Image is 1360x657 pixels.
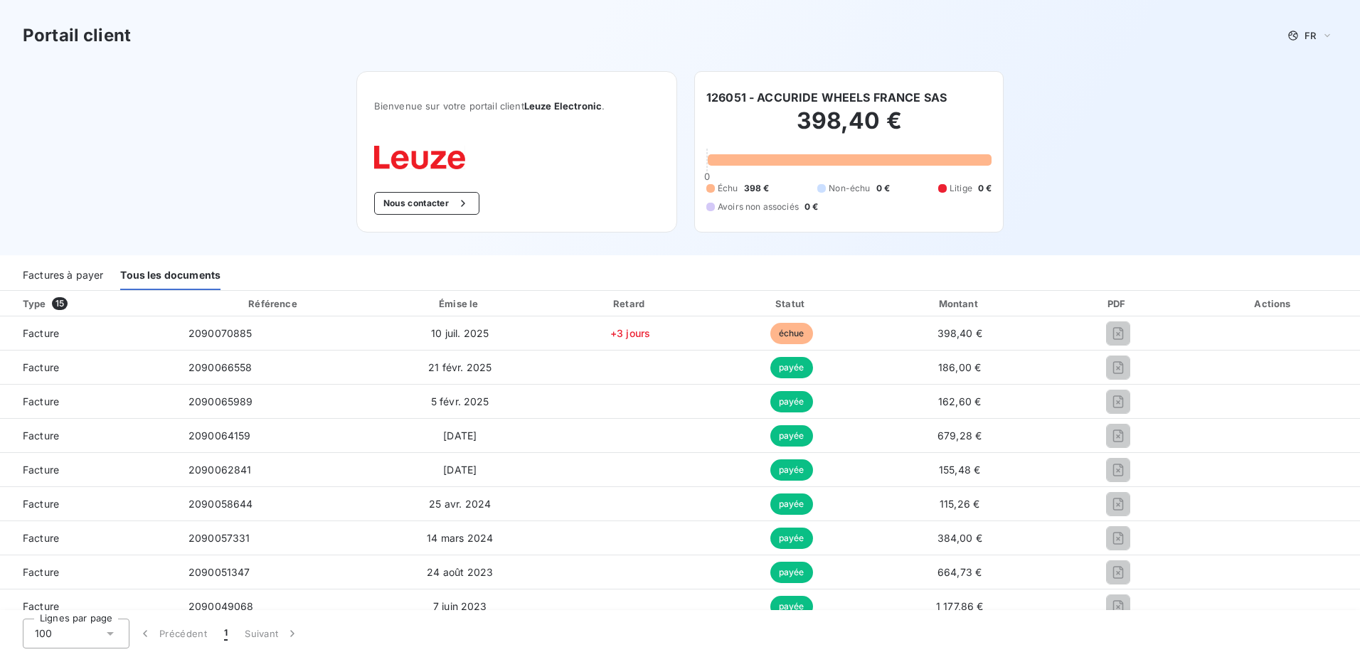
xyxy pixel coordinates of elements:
span: payée [770,528,813,549]
div: Référence [248,298,297,309]
span: Échu [718,182,738,195]
span: Avoirs non associés [718,201,799,213]
button: 1 [216,619,236,648]
span: payée [770,493,813,515]
div: Retard [551,297,708,311]
span: payée [770,357,813,378]
span: Litige [950,182,972,195]
span: Facture [11,599,166,614]
span: 24 août 2023 [427,566,493,578]
h3: Portail client [23,23,131,48]
span: Facture [11,497,166,511]
button: Nous contacter [374,192,479,215]
div: Tous les documents [120,260,221,290]
h2: 398,40 € [706,107,992,149]
span: [DATE] [443,429,477,442]
span: 7 juin 2023 [433,600,487,612]
span: 2090049068 [188,600,254,612]
span: 0 € [978,182,992,195]
span: 21 févr. 2025 [428,361,492,373]
span: 2090057331 [188,532,250,544]
button: Suivant [236,619,308,648]
span: Facture [11,395,166,409]
span: 15 [52,297,68,310]
span: Non-échu [829,182,870,195]
span: Bienvenue sur votre portail client . [374,100,659,112]
span: 384,00 € [937,532,982,544]
span: +3 jours [610,327,650,339]
span: 398 € [744,182,770,195]
span: 5 févr. 2025 [431,395,489,407]
span: 0 € [804,201,818,213]
span: 2090064159 [188,429,251,442]
span: 115,26 € [940,498,979,510]
span: payée [770,596,813,617]
span: 0 € [876,182,890,195]
span: 679,28 € [937,429,982,442]
span: Leuze Electronic [524,100,602,112]
div: PDF [1051,297,1185,311]
span: Facture [11,360,166,375]
span: Facture [11,326,166,341]
img: Company logo [374,146,465,169]
span: 14 mars 2024 [427,532,493,544]
div: Émise le [374,297,546,311]
span: 186,00 € [938,361,981,373]
span: 2090066558 [188,361,253,373]
span: 2090065989 [188,395,253,407]
span: 0 [704,171,710,182]
span: 155,48 € [939,464,980,476]
span: 2090070885 [188,327,253,339]
span: échue [770,323,813,344]
span: 398,40 € [937,327,982,339]
span: payée [770,562,813,583]
span: 162,60 € [938,395,981,407]
span: FR [1305,30,1316,41]
span: Facture [11,429,166,443]
span: payée [770,425,813,447]
span: 2090062841 [188,464,252,476]
h6: 126051 - ACCURIDE WHEELS FRANCE SAS [706,89,947,106]
span: 25 avr. 2024 [429,498,491,510]
span: 2090051347 [188,566,250,578]
div: Actions [1191,297,1357,311]
span: payée [770,459,813,481]
span: 1 177,86 € [936,600,984,612]
span: 10 juil. 2025 [431,327,489,339]
span: Facture [11,463,166,477]
span: Facture [11,565,166,579]
div: Factures à payer [23,260,103,290]
span: 100 [35,626,52,641]
div: Type [14,297,174,311]
div: Statut [715,297,868,311]
span: Facture [11,531,166,545]
button: Précédent [129,619,216,648]
span: payée [770,391,813,412]
span: 2090058644 [188,498,253,510]
span: 1 [224,626,228,641]
div: Montant [874,297,1046,311]
span: 664,73 € [937,566,982,578]
span: [DATE] [443,464,477,476]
